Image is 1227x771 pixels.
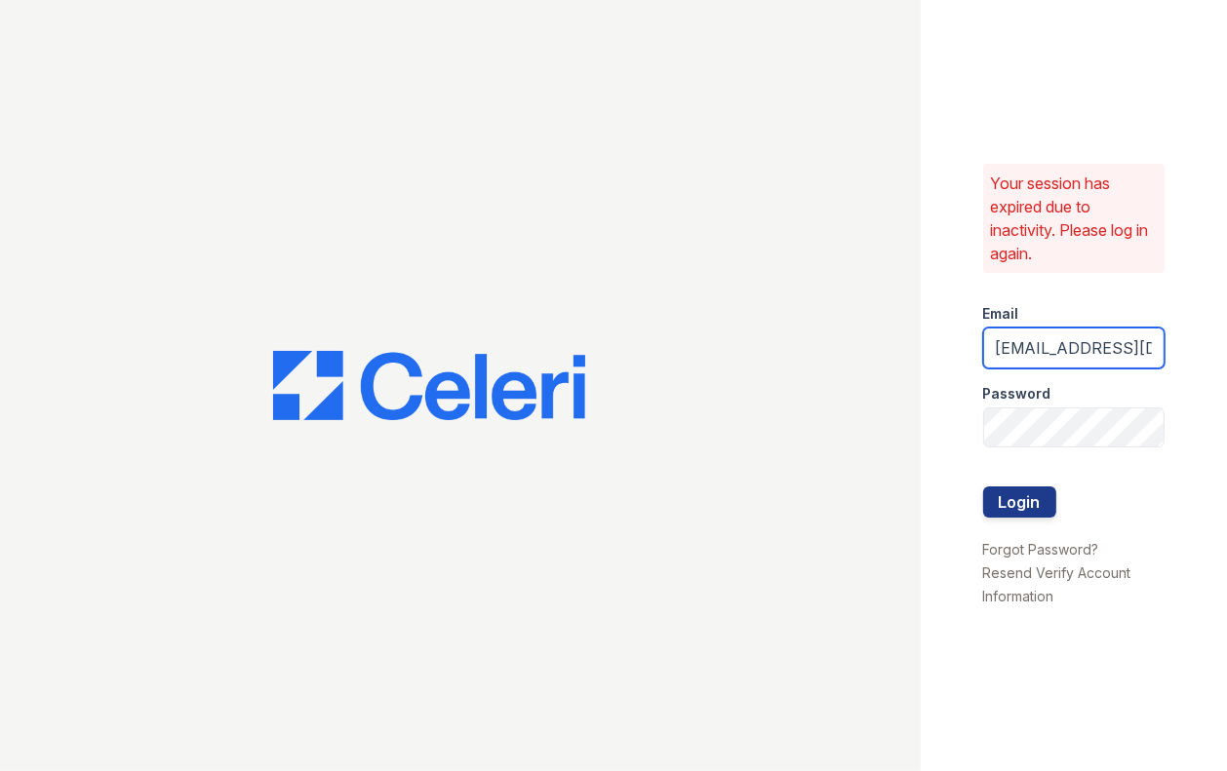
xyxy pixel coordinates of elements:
[983,304,1019,324] label: Email
[983,384,1051,404] label: Password
[983,541,1099,558] a: Forgot Password?
[983,564,1131,604] a: Resend Verify Account Information
[983,486,1056,518] button: Login
[273,351,585,421] img: CE_Logo_Blue-a8612792a0a2168367f1c8372b55b34899dd931a85d93a1a3d3e32e68fde9ad4.png
[991,172,1158,265] p: Your session has expired due to inactivity. Please log in again.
